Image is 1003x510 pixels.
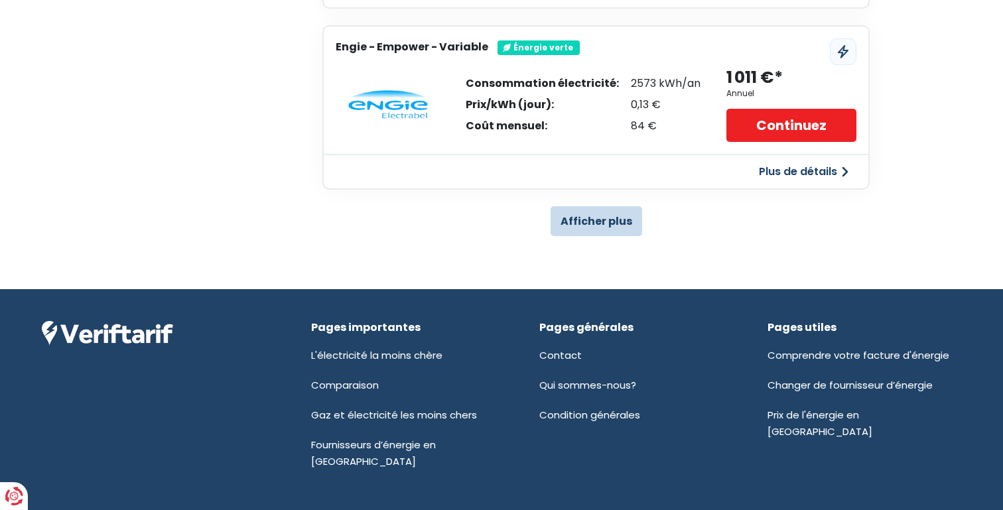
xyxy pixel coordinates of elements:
[726,89,754,98] div: Annuel
[768,378,933,392] a: Changer de fournisseur d’énergie
[539,348,582,362] a: Contact
[466,99,619,110] div: Prix/kWh (jour):
[631,121,701,131] div: 84 €
[726,109,856,142] a: Continuez
[539,321,733,334] div: Pages générales
[311,438,436,468] a: Fournisseurs d’énergie en [GEOGRAPHIC_DATA]
[42,321,173,346] img: Veriftarif logo
[768,321,961,334] div: Pages utiles
[311,348,442,362] a: L'électricité la moins chère
[539,408,640,422] a: Condition générales
[311,378,379,392] a: Comparaison
[311,321,505,334] div: Pages importantes
[466,121,619,131] div: Coût mensuel:
[551,206,642,236] button: Afficher plus
[768,408,872,438] a: Prix de l'énergie en [GEOGRAPHIC_DATA]
[631,99,701,110] div: 0,13 €
[539,378,636,392] a: Qui sommes-nous?
[498,40,580,55] div: Énergie verte
[336,40,488,53] h3: Engie - Empower - Variable
[726,67,783,89] div: 1 011 €*
[311,408,477,422] a: Gaz et électricité les moins chers
[768,348,949,362] a: Comprendre votre facture d'énergie
[751,160,856,184] button: Plus de détails
[348,90,428,119] img: Engie
[631,78,701,89] div: 2573 kWh/an
[466,78,619,89] div: Consommation électricité:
